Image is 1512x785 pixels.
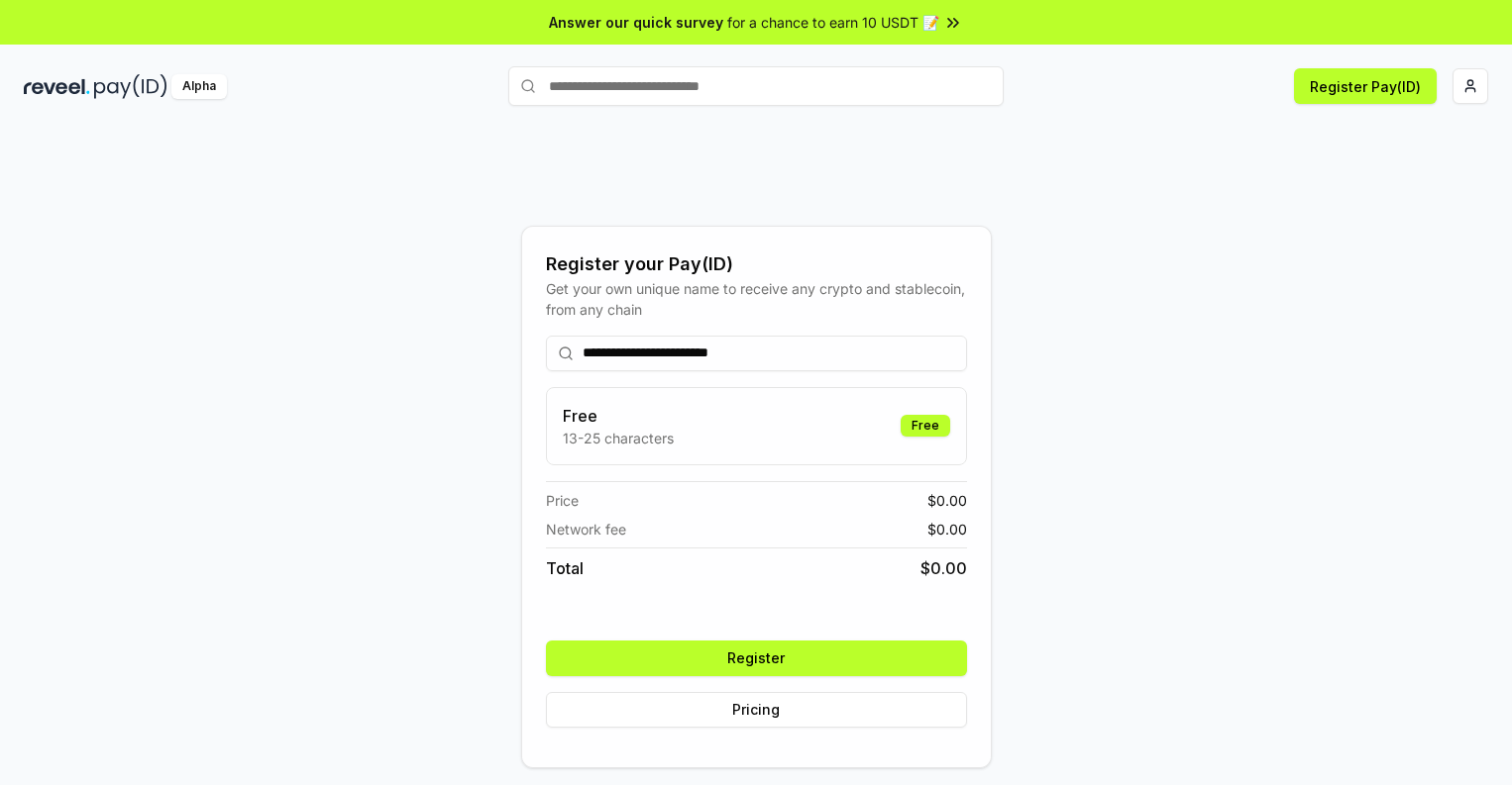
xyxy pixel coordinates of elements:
[927,490,967,511] span: $ 0.00
[920,556,967,580] span: $ 0.00
[24,74,90,99] img: reveel_dark
[546,490,579,511] span: Price
[1294,68,1437,104] button: Register Pay(ID)
[546,278,967,320] div: Get your own unique name to receive any crypto and stablecoin, from any chain
[563,428,674,448] p: 13-25 characters
[563,404,674,428] h3: Free
[171,74,227,99] div: Alpha
[901,415,950,437] div: Free
[727,12,939,33] span: for a chance to earn 10 USDT 📝
[549,12,723,33] span: Answer our quick survey
[546,250,967,278] div: Register your Pay(ID)
[927,519,967,540] span: $ 0.00
[546,519,626,540] span: Network fee
[546,556,584,580] span: Total
[546,692,967,728] button: Pricing
[94,74,167,99] img: pay_id
[546,640,967,676] button: Register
